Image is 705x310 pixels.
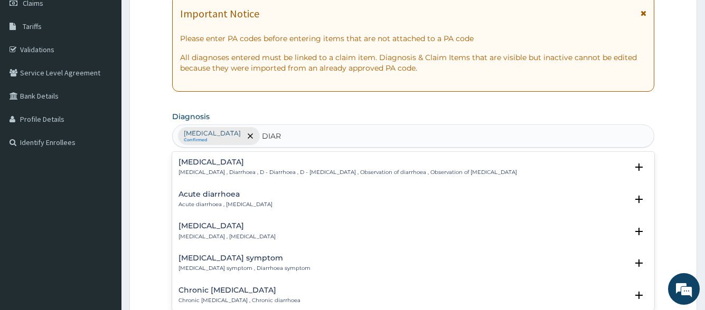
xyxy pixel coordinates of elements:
p: All diagnoses entered must be linked to a claim item. Diagnosis & Claim Items that are visible bu... [180,52,646,73]
small: Confirmed [184,138,241,143]
h4: [MEDICAL_DATA] [178,222,276,230]
label: Diagnosis [172,111,210,122]
p: [MEDICAL_DATA] , Diarrhoea , D - Diarrhoea , D - [MEDICAL_DATA] , Observation of diarrhoea , Obse... [178,169,517,176]
p: Please enter PA codes before entering items that are not attached to a PA code [180,33,646,44]
p: Acute diarrhoea , [MEDICAL_DATA] [178,201,272,208]
i: open select status [633,289,645,302]
h4: [MEDICAL_DATA] symptom [178,254,311,262]
i: open select status [633,193,645,206]
i: open select status [633,225,645,238]
p: [MEDICAL_DATA] symptom , Diarrhoea symptom [178,265,311,272]
p: [MEDICAL_DATA] , [MEDICAL_DATA] [178,233,276,240]
div: Minimize live chat window [173,5,199,31]
i: open select status [633,257,645,269]
p: [MEDICAL_DATA] [184,129,241,138]
h4: Acute diarrhoea [178,190,272,198]
span: remove selection option [246,131,255,141]
span: Tariffs [23,22,42,31]
textarea: Type your message and hit 'Enter' [5,202,201,239]
p: Chronic [MEDICAL_DATA] , Chronic diarrhoea [178,297,300,304]
span: We're online! [61,90,146,196]
h4: Chronic [MEDICAL_DATA] [178,286,300,294]
h1: Important Notice [180,8,259,20]
i: open select status [633,161,645,173]
h4: [MEDICAL_DATA] [178,158,517,166]
div: Chat with us now [55,59,177,73]
img: d_794563401_company_1708531726252_794563401 [20,53,43,79]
